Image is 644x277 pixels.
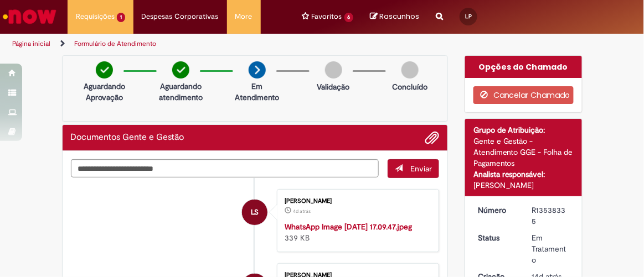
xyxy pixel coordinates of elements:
[242,200,267,225] div: Luisa Peres Siriani
[1,6,58,28] img: ServiceNow
[172,61,189,79] img: check-circle-green.png
[235,11,253,22] span: More
[142,11,219,22] span: Despesas Corporativas
[71,159,379,177] textarea: Digite sua mensagem aqui...
[532,232,570,265] div: Em Tratamento
[401,61,419,79] img: img-circle-grey.png
[532,205,570,227] div: R13538335
[325,61,342,79] img: img-circle-grey.png
[76,11,115,22] span: Requisições
[235,81,280,103] p: Em Atendimento
[473,86,574,104] button: Cancelar Chamado
[470,232,524,243] dt: Status
[285,222,412,232] a: WhatsApp Image [DATE] 17.09.47.jpeg
[425,130,439,145] button: Adicionar anexos
[344,13,354,22] span: 6
[370,11,419,22] a: No momento, sua lista de rascunhos tem 0 Itens
[159,81,203,103] p: Aguardando atendimento
[96,61,113,79] img: check-circle-green.png
[465,56,582,78] div: Opções do Chamado
[465,13,472,20] span: LP
[12,39,50,48] a: Página inicial
[473,169,574,180] div: Analista responsável:
[392,81,427,92] p: Concluído
[317,81,350,92] p: Validação
[117,13,125,22] span: 1
[388,159,439,178] button: Enviar
[293,208,311,215] time: 25/09/2025 17:14:33
[251,199,259,226] span: LS
[470,205,524,216] dt: Número
[8,34,367,54] ul: Trilhas de página
[293,208,311,215] span: 4d atrás
[285,221,427,243] div: 339 KB
[410,164,432,174] span: Enviar
[71,133,184,143] h2: Documentos Gente e Gestão Histórico de tíquete
[285,198,427,205] div: [PERSON_NAME]
[473,180,574,191] div: [PERSON_NAME]
[473,135,574,169] div: Gente e Gestão - Atendimento GGE - Folha de Pagamentos
[249,61,266,79] img: arrow-next.png
[473,124,574,135] div: Grupo de Atribuição:
[84,81,125,103] p: Aguardando Aprovação
[312,11,342,22] span: Favoritos
[379,11,419,22] span: Rascunhos
[74,39,156,48] a: Formulário de Atendimento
